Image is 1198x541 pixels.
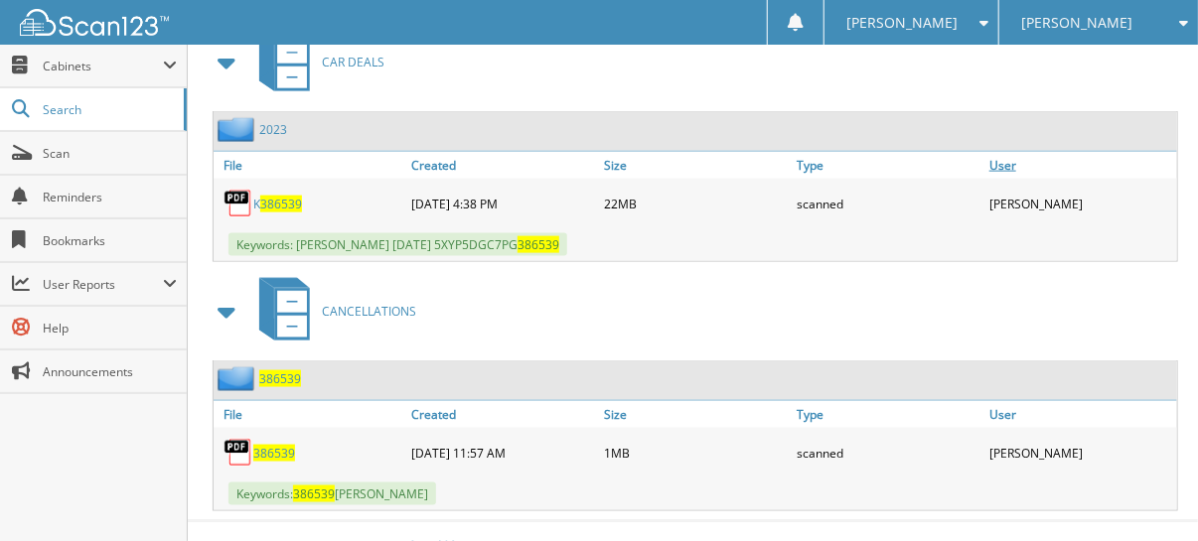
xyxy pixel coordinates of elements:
[293,485,335,502] span: 386539
[43,58,163,74] span: Cabinets
[43,189,177,205] span: Reminders
[43,232,177,249] span: Bookmarks
[253,445,295,462] a: 386539
[247,272,416,350] a: CANCELLATIONS
[599,152,792,179] a: Size
[406,184,599,223] div: [DATE] 4:38 PM
[599,433,792,473] div: 1MB
[253,196,302,212] a: K386539
[43,276,163,293] span: User Reports
[322,303,416,320] span: CANCELLATIONS
[214,401,406,428] a: File
[259,370,301,387] a: 386539
[224,189,253,218] img: PDF.png
[846,17,958,29] span: [PERSON_NAME]
[43,363,177,380] span: Announcements
[599,401,792,428] a: Size
[599,184,792,223] div: 22MB
[984,184,1177,223] div: [PERSON_NAME]
[518,236,559,253] span: 386539
[406,401,599,428] a: Created
[792,184,984,223] div: scanned
[1099,446,1198,541] iframe: Chat Widget
[228,233,567,256] span: Keywords: [PERSON_NAME] [DATE] 5XYP5DGC7PG
[260,196,302,212] span: 386539
[406,152,599,179] a: Created
[218,117,259,142] img: folder2.png
[214,152,406,179] a: File
[984,433,1177,473] div: [PERSON_NAME]
[247,23,384,101] a: CAR DEALS
[43,320,177,337] span: Help
[984,401,1177,428] a: User
[259,121,287,138] a: 2023
[20,9,169,36] img: scan123-logo-white.svg
[792,152,984,179] a: Type
[984,152,1177,179] a: User
[228,482,436,505] span: Keywords: [PERSON_NAME]
[43,145,177,162] span: Scan
[792,401,984,428] a: Type
[792,433,984,473] div: scanned
[224,438,253,468] img: PDF.png
[218,366,259,391] img: folder2.png
[406,433,599,473] div: [DATE] 11:57 AM
[1021,17,1132,29] span: [PERSON_NAME]
[43,101,174,118] span: Search
[322,54,384,70] span: CAR DEALS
